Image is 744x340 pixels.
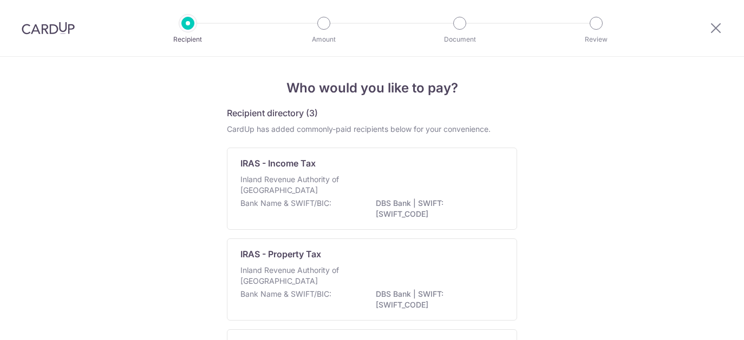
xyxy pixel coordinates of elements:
p: Bank Name & SWIFT/BIC: [240,198,331,209]
p: Document [420,34,500,45]
p: IRAS - Property Tax [240,248,321,261]
p: Review [556,34,636,45]
p: DBS Bank | SWIFT: [SWIFT_CODE] [376,198,497,219]
h5: Recipient directory (3) [227,106,318,119]
p: Bank Name & SWIFT/BIC: [240,289,331,299]
p: Inland Revenue Authority of [GEOGRAPHIC_DATA] [240,174,355,196]
p: Recipient [148,34,228,45]
p: Amount [284,34,364,45]
p: IRAS - Income Tax [240,157,316,170]
h4: Who would you like to pay? [227,78,517,98]
p: Inland Revenue Authority of [GEOGRAPHIC_DATA] [240,265,355,286]
img: CardUp [22,22,75,35]
p: DBS Bank | SWIFT: [SWIFT_CODE] [376,289,497,310]
div: CardUp has added commonly-paid recipients below for your convenience. [227,124,517,135]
